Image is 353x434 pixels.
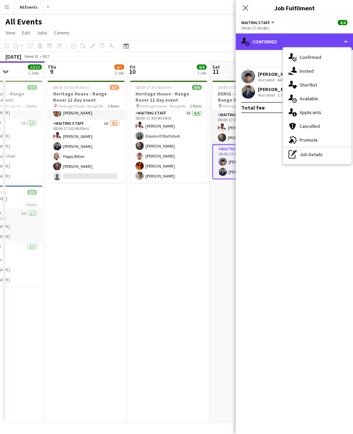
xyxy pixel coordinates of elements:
[241,104,265,111] div: Total fee
[34,28,50,37] a: Jobs
[110,85,119,90] span: 6/7
[212,81,290,179] app-job-card: 09:00-17:00 (8h)4/4DERIG - Heritage House - Range Rover 11 day event Heritage House - Range Rover...
[3,28,18,37] a: View
[135,85,171,90] span: 08:00-17:30 (9h30m)
[129,68,135,75] span: 10
[276,77,292,82] div: 44.77mi
[241,26,347,31] div: 09:00-17:00 (8h)
[48,81,125,183] app-job-card: 08:00-17:30 (9h30m)6/7Heritage House - Range Rover 11 day event Heritage House - Range Rover 11 d...
[25,103,37,109] span: 2 Roles
[37,30,47,36] span: Jobs
[14,0,44,14] button: All Events
[212,64,220,70] span: Sat
[276,92,290,98] div: 2.77mi
[108,103,119,109] span: 2 Roles
[258,77,276,82] div: Not rated
[28,64,42,70] span: 12/12
[192,85,202,90] span: 8/8
[28,70,41,75] div: 2 Jobs
[300,109,321,115] span: Applicants
[190,103,202,109] span: 2 Roles
[241,20,275,25] button: Waiting Staff
[197,64,206,70] span: 8/8
[54,30,70,36] span: Comms
[130,109,207,183] app-card-role: Waiting Staff3A6/608:00-17:30 (9h30m)[PERSON_NAME]Dounia El Barhdadi[PERSON_NAME][PERSON_NAME][PE...
[222,103,272,109] span: Heritage House - Range Rover 11 day event
[6,53,21,60] div: [DATE]
[114,64,124,70] span: 6/7
[53,85,89,90] span: 08:00-17:30 (9h30m)
[130,91,207,103] h3: Heritage House - Range Rover 11 day event
[300,123,320,129] span: Cancelled
[258,92,276,98] div: Not rated
[300,137,318,143] span: Promote
[212,91,290,103] h3: DERIG - Heritage House - Range Rover 11 day event
[300,95,318,102] span: Available
[48,120,125,183] app-card-role: Waiting Staff1A4/508:00-17:30 (9h30m)[PERSON_NAME][PERSON_NAME]Poppy Bilton[PERSON_NAME]
[236,3,353,12] h3: Job Fulfilment
[258,71,294,77] div: [PERSON_NAME]
[300,54,321,60] span: Confirmed
[19,28,33,37] a: Edit
[140,103,190,109] span: Heritage House - Range Rover 11 day event
[300,68,314,74] span: Invited
[22,30,30,36] span: Edit
[27,190,37,195] span: 5/5
[48,64,56,70] span: Thu
[6,17,42,27] h1: All Events
[130,64,135,70] span: Fri
[197,70,206,75] div: 1 Job
[51,28,72,37] a: Comms
[115,70,124,75] div: 1 Job
[58,103,108,109] span: Heritage House - Range Rover 11 day event
[130,81,207,183] app-job-card: 08:00-17:30 (9h30m)8/8Heritage House - Range Rover 11 day event Heritage House - Range Rover 11 d...
[241,20,270,25] span: Waiting Staff
[48,91,125,103] h3: Heritage House - Range Rover 11 day event
[212,111,290,144] app-card-role: Waiting Staff4A2/209:00-17:00 (8h)[PERSON_NAME][PERSON_NAME]
[236,33,353,50] div: Confirmed
[338,20,347,25] span: 4/4
[43,54,50,59] div: BST
[27,85,37,90] span: 7/7
[300,82,317,88] span: Shortlist
[258,86,294,92] div: [PERSON_NAME]
[218,85,246,90] span: 09:00-17:00 (8h)
[6,30,15,36] span: View
[23,54,40,59] span: Week 41
[25,202,37,207] span: 2 Roles
[283,148,351,161] div: Job Details
[211,68,220,75] span: 11
[47,68,56,75] span: 9
[212,144,290,179] app-card-role: Waiting Staff2A2/209:00-17:00 (8h)[PERSON_NAME][PERSON_NAME]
